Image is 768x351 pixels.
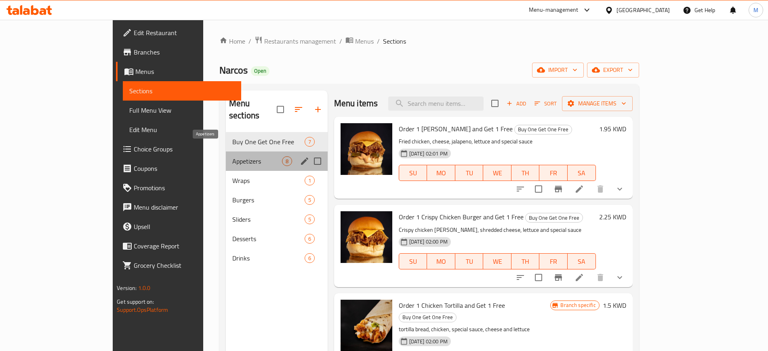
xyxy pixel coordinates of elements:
[557,301,599,309] span: Branch specific
[593,65,633,75] span: export
[511,165,540,181] button: TH
[399,313,456,322] span: Buy One Get One Free
[571,167,593,179] span: SA
[135,67,234,76] span: Menus
[539,253,568,269] button: FR
[515,125,572,134] span: Buy One Get One Free
[116,217,241,236] a: Upsell
[116,62,241,81] a: Menus
[134,144,234,154] span: Choice Groups
[388,97,484,111] input: search
[529,5,579,15] div: Menu-management
[427,165,455,181] button: MO
[587,63,639,78] button: export
[599,211,626,223] h6: 2.25 KWD
[226,229,328,248] div: Desserts6
[116,42,241,62] a: Branches
[399,165,427,181] button: SU
[305,177,314,185] span: 1
[134,222,234,231] span: Upsell
[406,150,451,158] span: [DATE] 02:01 PM
[402,167,424,179] span: SU
[289,100,308,119] span: Sort sections
[341,123,392,175] img: Order 1 JA Burger and Get 1 Free
[399,211,524,223] span: Order 1 Crispy Chicken Burger and Get 1 Free
[549,268,568,287] button: Branch-specific-item
[334,97,378,109] h2: Menu items
[305,253,315,263] div: items
[399,253,427,269] button: SU
[599,123,626,135] h6: 1.95 KWD
[486,256,508,267] span: WE
[129,86,234,96] span: Sections
[134,241,234,251] span: Coverage Report
[562,96,633,111] button: Manage items
[615,184,625,194] svg: Show Choices
[486,95,503,112] span: Select section
[399,225,596,235] p: Crispy chicken [PERSON_NAME], shredded cheese, lettuce and special sauce
[406,238,451,246] span: [DATE] 02:00 PM
[232,253,305,263] span: Drinks
[134,261,234,270] span: Grocery Checklist
[483,165,511,181] button: WE
[591,179,610,199] button: delete
[571,256,593,267] span: SA
[229,97,277,122] h2: Menu sections
[515,167,537,179] span: TH
[591,268,610,287] button: delete
[226,151,328,171] div: Appetizers8edit
[511,253,540,269] button: TH
[226,129,328,271] nav: Menu sections
[117,296,154,307] span: Get support on:
[264,36,336,46] span: Restaurants management
[116,178,241,198] a: Promotions
[232,234,305,244] div: Desserts
[134,202,234,212] span: Menu disclaimer
[526,213,583,223] span: Buy One Get One Free
[255,36,336,46] a: Restaurants management
[753,6,758,15] span: M
[305,196,314,204] span: 5
[226,210,328,229] div: Sliders5
[232,195,305,205] span: Burgers
[515,256,537,267] span: TH
[251,67,269,74] span: Open
[272,101,289,118] span: Select all sections
[543,167,564,179] span: FR
[341,211,392,263] img: Order 1 Crispy Chicken Burger and Get 1 Free
[116,198,241,217] a: Menu disclaimer
[530,269,547,286] span: Select to update
[377,36,380,46] li: /
[539,165,568,181] button: FR
[226,248,328,268] div: Drinks6
[399,313,457,322] div: Buy One Get One Free
[232,137,305,147] span: Buy One Get One Free
[134,183,234,193] span: Promotions
[483,253,511,269] button: WE
[232,156,282,166] span: Appetizers
[610,179,629,199] button: show more
[134,164,234,173] span: Coupons
[568,99,626,109] span: Manage items
[568,253,596,269] button: SA
[282,156,292,166] div: items
[549,179,568,199] button: Branch-specific-item
[232,176,305,185] span: Wraps
[511,179,530,199] button: sort-choices
[219,36,639,46] nav: breadcrumb
[116,256,241,275] a: Grocery Checklist
[406,338,451,345] span: [DATE] 02:00 PM
[610,268,629,287] button: show more
[345,36,374,46] a: Menus
[503,97,529,110] button: Add
[355,36,374,46] span: Menus
[226,171,328,190] div: Wraps1
[617,6,670,15] div: [GEOGRAPHIC_DATA]
[123,101,241,120] a: Full Menu View
[430,256,452,267] span: MO
[138,283,151,293] span: 1.0.0
[116,159,241,178] a: Coupons
[603,300,626,311] h6: 1.5 KWD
